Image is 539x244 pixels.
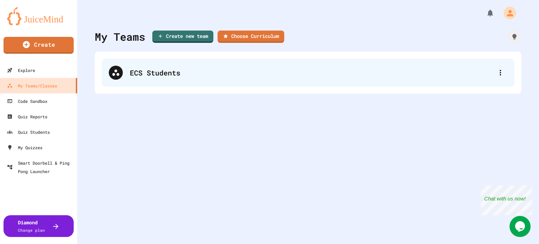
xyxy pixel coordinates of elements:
[4,37,74,54] a: Create
[152,31,213,43] a: Create new team
[7,97,47,105] div: Code Sandbox
[507,30,521,44] div: How it works
[4,215,74,237] button: DiamondChange plan
[102,59,514,87] div: ECS Students
[95,29,145,45] div: My Teams
[510,216,532,237] iframe: chat widget
[7,128,50,136] div: Quiz Students
[7,66,35,74] div: Explore
[18,219,45,233] div: Diamond
[473,7,496,19] div: My Notifications
[7,81,57,90] div: My Teams/Classes
[18,227,45,233] span: Change plan
[130,67,493,78] div: ECS Students
[7,159,74,176] div: Smart Doorbell & Ping Pong Launcher
[7,143,42,152] div: My Quizzes
[7,7,70,25] img: logo-orange.svg
[218,31,284,43] a: Choose Curriculum
[481,185,532,215] iframe: chat widget
[7,112,47,121] div: Quiz Reports
[496,5,518,21] div: My Account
